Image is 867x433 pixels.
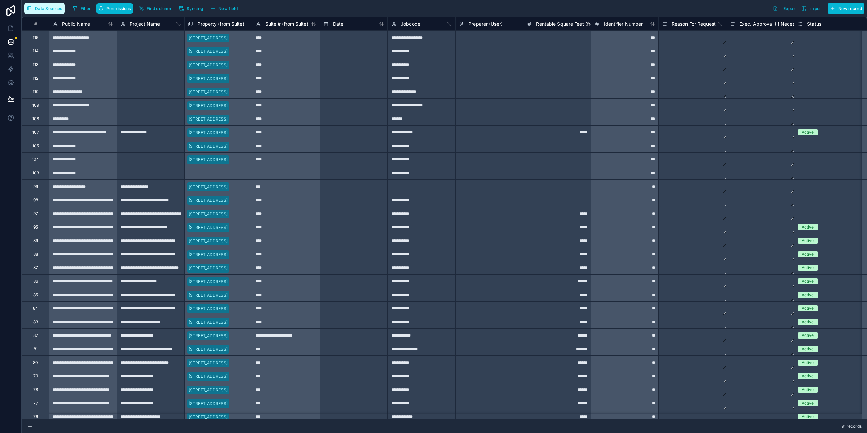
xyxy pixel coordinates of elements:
div: 113 [33,62,38,67]
button: Filter [70,3,93,14]
button: Permissions [96,3,133,14]
div: 109 [32,103,39,108]
span: 91 records [842,424,862,429]
div: Active [802,346,814,352]
div: 110 [33,89,39,94]
span: Project Name [130,21,160,27]
a: Permissions [96,3,136,14]
a: Syncing [176,3,208,14]
span: Public Name [62,21,90,27]
div: 78 [33,387,38,392]
span: Date [333,21,343,27]
div: 104 [32,157,39,162]
div: 89 [33,238,38,243]
div: 103 [32,170,39,176]
span: New field [218,6,238,11]
div: 87 [33,265,38,270]
span: Identifier Number [604,21,643,27]
div: Active [802,265,814,271]
div: 85 [33,292,38,298]
div: 80 [33,360,38,365]
div: Active [802,400,814,406]
div: 76 [33,414,38,419]
div: Active [802,224,814,230]
span: Syncing [187,6,203,11]
div: Active [802,278,814,284]
div: 99 [33,184,38,189]
div: Active [802,305,814,311]
span: Suite # (from Suite) [265,21,308,27]
button: New field [208,3,240,14]
span: Preparer (User) [468,21,503,27]
div: 112 [33,75,38,81]
div: Active [802,238,814,244]
div: 115 [33,35,38,40]
div: 82 [33,333,38,338]
span: Permissions [106,6,131,11]
span: Data Sources [35,6,62,11]
div: 77 [33,400,38,406]
div: Active [802,414,814,420]
button: Syncing [176,3,205,14]
span: Status [807,21,821,27]
div: 83 [33,319,38,325]
a: New record [825,3,864,14]
div: 88 [33,252,38,257]
div: 97 [33,211,38,216]
span: Exec. Approval (If Necessary) [739,21,806,27]
div: 105 [32,143,39,149]
div: 108 [32,116,39,122]
button: Import [799,3,825,14]
span: Jobcode [401,21,420,27]
div: # [27,21,44,26]
span: Rentable Square Feet (from Suite) [536,21,611,27]
span: Filter [81,6,91,11]
div: Active [802,129,814,135]
button: New record [828,3,864,14]
div: 79 [33,373,38,379]
div: Active [802,360,814,366]
div: 86 [33,279,38,284]
div: 95 [33,224,38,230]
div: Active [802,251,814,257]
button: Find column [136,3,173,14]
div: Active [802,373,814,379]
span: Import [809,6,823,11]
span: Reason For Request [672,21,716,27]
span: Find column [147,6,171,11]
div: 114 [33,48,39,54]
span: Property (from Suite) [197,21,244,27]
button: Data Sources [24,3,65,14]
div: 84 [33,306,38,311]
div: Active [802,319,814,325]
div: Active [802,387,814,393]
span: New record [838,6,862,11]
div: 98 [33,197,38,203]
div: 107 [32,130,39,135]
div: Active [802,292,814,298]
div: 81 [34,346,38,352]
span: Export [783,6,797,11]
button: Export [770,3,799,14]
div: Active [802,332,814,339]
